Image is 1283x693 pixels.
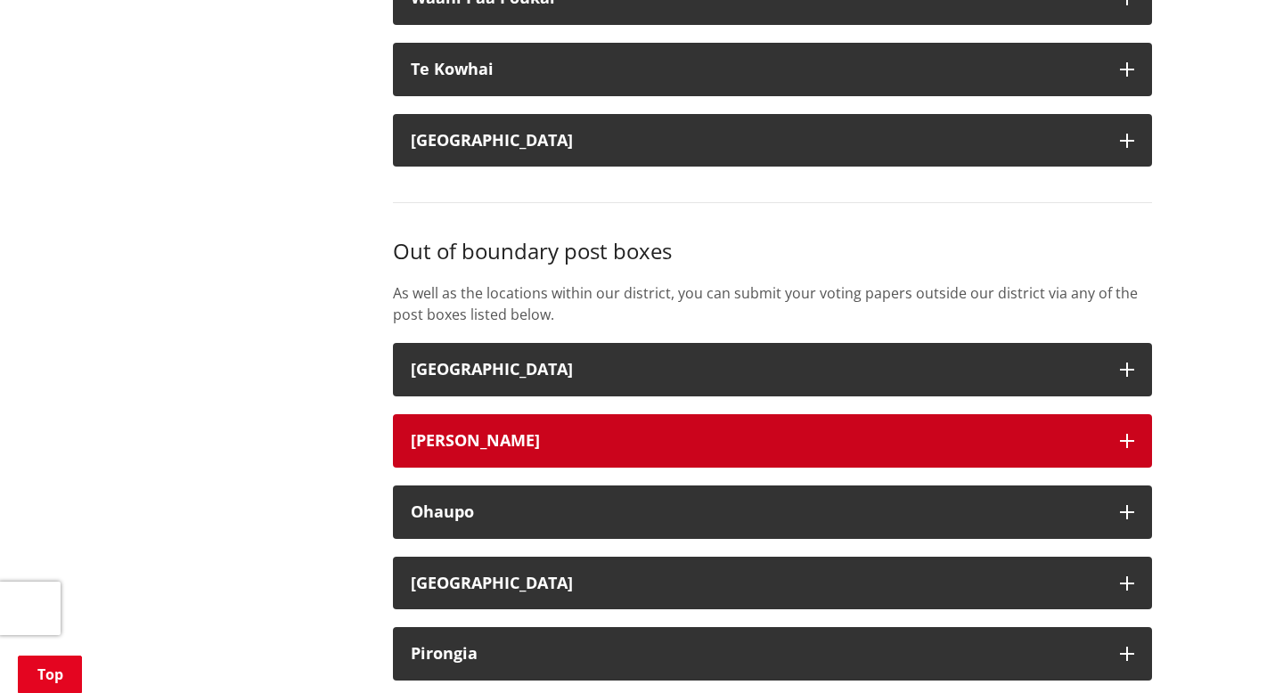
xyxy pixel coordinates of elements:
strong: [GEOGRAPHIC_DATA] [411,358,573,379]
button: Te Kowhai [393,43,1152,96]
p: As well as the locations within our district, you can submit your voting papers outside our distr... [393,282,1152,325]
div: Pirongia [411,645,1102,663]
button: Pirongia [393,627,1152,681]
button: [GEOGRAPHIC_DATA] [393,343,1152,396]
strong: Ohaupo [411,501,474,522]
div: Te Kowhai [411,61,1102,78]
button: Ohaupo [393,485,1152,539]
a: Top [18,656,82,693]
button: [PERSON_NAME] [393,414,1152,468]
h3: Out of boundary post boxes [393,239,1152,265]
button: [GEOGRAPHIC_DATA] [393,557,1152,610]
div: [GEOGRAPHIC_DATA] [411,132,1102,150]
strong: [GEOGRAPHIC_DATA] [411,572,573,593]
button: [GEOGRAPHIC_DATA] [393,114,1152,167]
iframe: Messenger Launcher [1201,618,1265,682]
strong: [PERSON_NAME] [411,429,540,451]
